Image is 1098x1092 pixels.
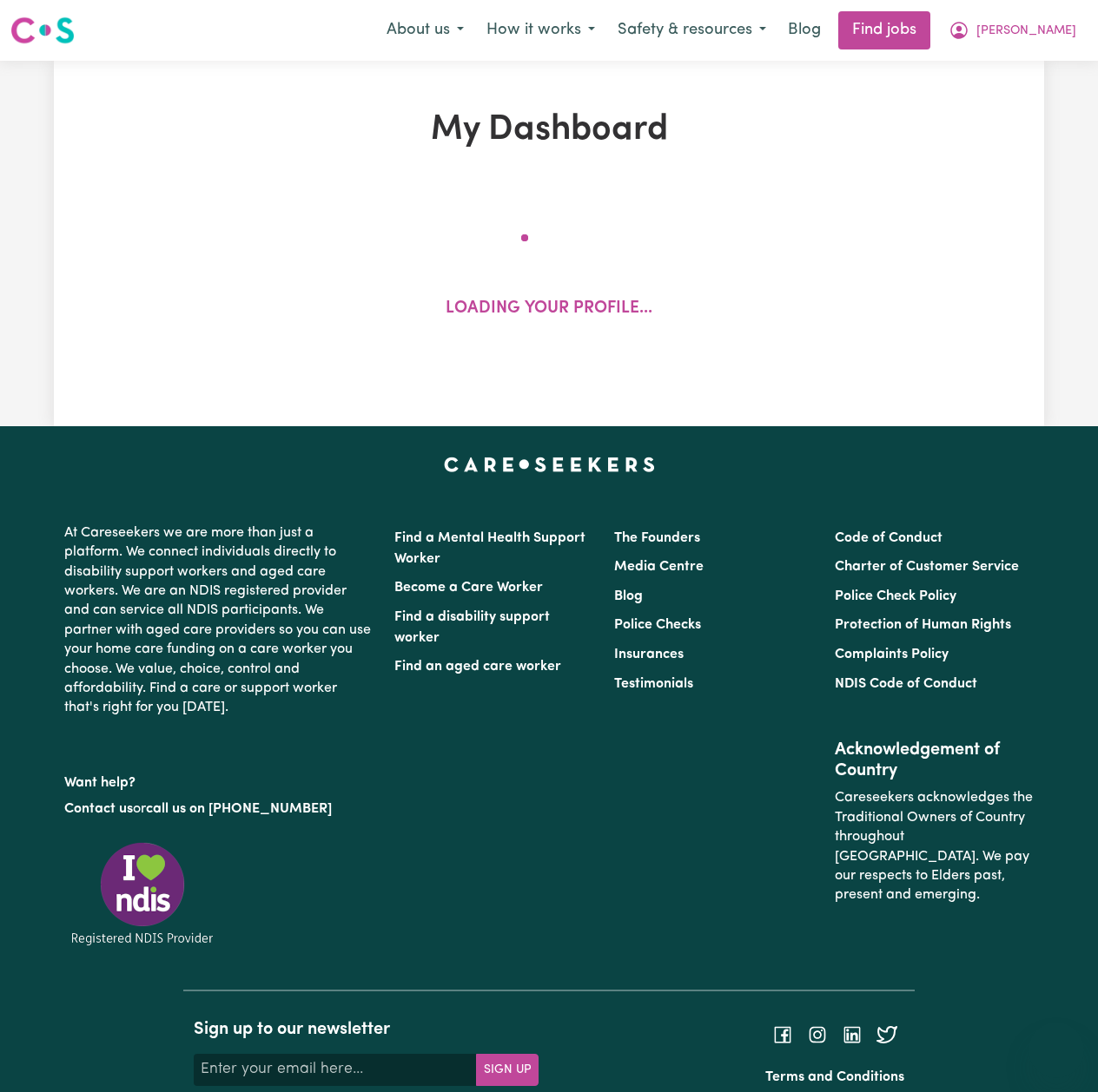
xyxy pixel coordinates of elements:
a: Become a Care Worker [394,581,543,595]
a: Follow Careseekers on Instagram [807,1027,828,1041]
a: Code of Conduct [835,531,943,545]
a: NDIS Code of Conduct [835,677,977,691]
a: Complaints Policy [835,648,949,661]
button: How it works [475,12,606,49]
a: Blog [777,11,831,49]
a: Careseekers home page [444,457,655,471]
span: [PERSON_NAME] [976,22,1076,41]
a: Protection of Human Rights [835,618,1011,632]
a: Find a disability support worker [394,610,550,645]
h1: My Dashboard [229,109,869,151]
button: Safety & resources [606,12,777,49]
a: Charter of Customer Service [835,560,1019,574]
input: Enter your email here... [194,1054,477,1085]
p: Careseekers acknowledges the Traditional Owners of Country throughout [GEOGRAPHIC_DATA]. We pay o... [835,781,1034,911]
a: call us on [PHONE_NUMBER] [146,802,332,816]
p: or [64,793,374,826]
p: Want help? [64,766,374,793]
h2: Sign up to our newsletter [194,1019,539,1040]
p: Loading your profile... [446,297,652,322]
a: Follow Careseekers on Facebook [772,1027,793,1041]
a: Testimonials [614,677,693,691]
a: Terms and Conditions [765,1070,904,1084]
a: Insurances [614,648,684,661]
a: Blog [614,589,643,603]
a: Find jobs [838,11,930,49]
a: Careseekers logo [10,10,75,50]
a: Follow Careseekers on Twitter [876,1027,897,1041]
a: Police Checks [614,618,701,632]
h2: Acknowledgement of Country [835,740,1034,781]
img: Registered NDIS provider [64,839,221,948]
a: Media Centre [614,560,704,574]
p: At Careseekers we are more than just a platform. We connect individuals directly to disability su... [64,516,374,725]
button: My Account [937,12,1088,49]
button: Subscribe [476,1054,539,1085]
a: Contact us [64,802,133,816]
button: About us [375,12,475,49]
a: Follow Careseekers on LinkedIn [842,1027,863,1041]
a: Find a Mental Health Support Worker [394,531,585,566]
img: Careseekers logo [10,15,75,46]
iframe: Button to launch messaging window [1029,1023,1084,1078]
a: Police Check Policy [835,589,956,603]
a: Find an aged care worker [394,660,561,674]
a: The Founders [614,531,700,545]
